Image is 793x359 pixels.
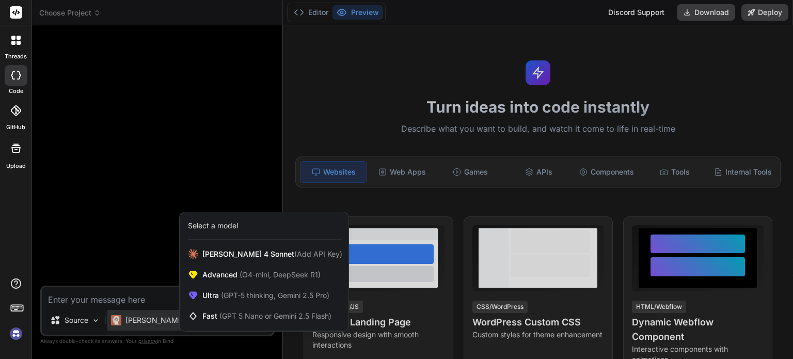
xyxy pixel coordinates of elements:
span: (GPT 5 Nano or Gemini 2.5 Flash) [219,311,331,320]
span: (GPT-5 thinking, Gemini 2.5 Pro) [219,291,329,300]
span: (O4-mini, DeepSeek R1) [237,270,321,279]
label: threads [5,52,27,61]
span: [PERSON_NAME] 4 Sonnet [202,249,342,259]
span: Fast [202,311,331,321]
label: code [9,87,23,96]
div: Select a model [188,221,238,231]
span: Advanced [202,270,321,280]
label: Upload [6,162,26,170]
span: (Add API Key) [294,249,342,258]
label: GitHub [6,123,25,132]
span: Ultra [202,290,329,301]
img: signin [7,325,25,342]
